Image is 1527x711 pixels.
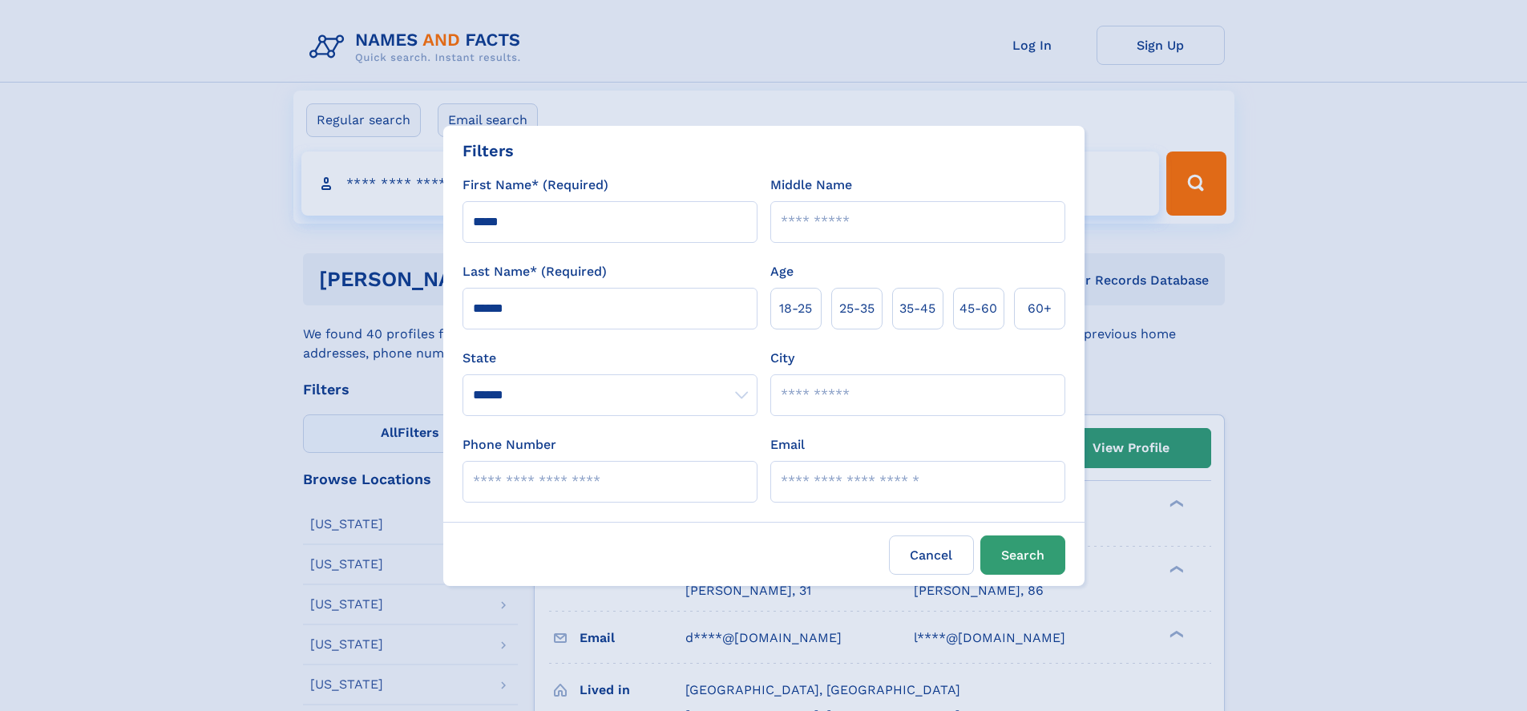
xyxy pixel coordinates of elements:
[463,139,514,163] div: Filters
[980,535,1065,575] button: Search
[1028,299,1052,318] span: 60+
[463,435,556,454] label: Phone Number
[779,299,812,318] span: 18‑25
[770,349,794,368] label: City
[463,262,607,281] label: Last Name* (Required)
[839,299,875,318] span: 25‑35
[463,176,608,195] label: First Name* (Required)
[959,299,997,318] span: 45‑60
[463,349,757,368] label: State
[770,262,794,281] label: Age
[770,176,852,195] label: Middle Name
[889,535,974,575] label: Cancel
[770,435,805,454] label: Email
[899,299,935,318] span: 35‑45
